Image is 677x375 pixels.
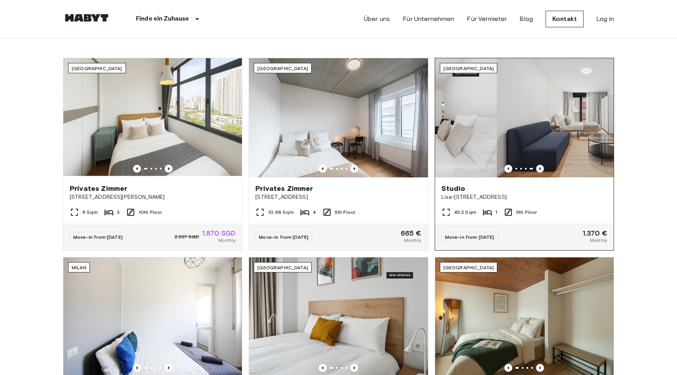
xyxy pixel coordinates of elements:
[268,209,293,216] span: 10.68 Sqm
[467,14,507,24] a: Für Vermieter
[495,209,497,216] span: 1
[516,209,537,216] span: 5th Floor
[117,209,120,216] span: 3
[257,65,308,71] span: [GEOGRAPHIC_DATA]
[82,209,98,216] span: 6 Sqm
[133,165,141,173] button: Previous image
[175,233,199,240] span: 2.337 SGD
[497,58,675,177] img: Marketing picture of unit DE-01-489-503-001
[319,364,327,372] button: Previous image
[590,237,607,244] span: Monthly
[136,14,189,24] p: Finde ein Zuhause
[350,364,358,372] button: Previous image
[72,65,122,71] span: [GEOGRAPHIC_DATA]
[441,193,607,201] span: Lisa-[STREET_ADDRESS]
[401,230,422,237] span: 665 €
[165,165,173,173] button: Previous image
[404,237,422,244] span: Monthly
[63,58,242,177] img: Marketing picture of unit SG-01-116-001-02
[218,237,236,244] span: Monthly
[70,193,236,201] span: [STREET_ADDRESS][PERSON_NAME]
[445,234,494,240] span: Move-in from [DATE]
[63,14,110,22] img: Habyt
[536,364,544,372] button: Previous image
[364,14,390,24] a: Über uns
[70,184,127,193] span: Privates Zimmer
[403,14,454,24] a: Für Unternehmen
[504,165,512,173] button: Previous image
[73,234,123,240] span: Move-in from [DATE]
[63,58,242,251] a: Marketing picture of unit SG-01-116-001-02Previous imagePrevious image[GEOGRAPHIC_DATA]Privates Z...
[596,14,614,24] a: Log in
[335,209,356,216] span: 5th Floor
[435,58,614,251] a: Previous imagePrevious image[GEOGRAPHIC_DATA]StudioLisa-[STREET_ADDRESS]45.2 Sqm15th FloorMove-in...
[165,364,173,372] button: Previous image
[504,364,512,372] button: Previous image
[249,58,428,177] img: Marketing picture of unit DE-04-037-026-03Q
[257,265,308,270] span: [GEOGRAPHIC_DATA]
[350,165,358,173] button: Previous image
[255,184,313,193] span: Privates Zimmer
[255,193,421,201] span: [STREET_ADDRESS]
[519,14,533,24] a: Blog
[313,209,316,216] span: 4
[139,209,162,216] span: 10th Floor
[583,230,607,237] span: 1.370 €
[546,11,584,27] a: Kontakt
[202,230,236,237] span: 1.870 SGD
[536,165,544,173] button: Previous image
[443,265,494,270] span: [GEOGRAPHIC_DATA]
[454,209,476,216] span: 45.2 Sqm
[443,65,494,71] span: [GEOGRAPHIC_DATA]
[319,165,327,173] button: Previous image
[249,58,428,251] a: Marketing picture of unit DE-04-037-026-03QPrevious imagePrevious image[GEOGRAPHIC_DATA]Privates ...
[72,265,86,270] span: Milan
[441,184,466,193] span: Studio
[259,234,308,240] span: Move-in from [DATE]
[133,364,141,372] button: Previous image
